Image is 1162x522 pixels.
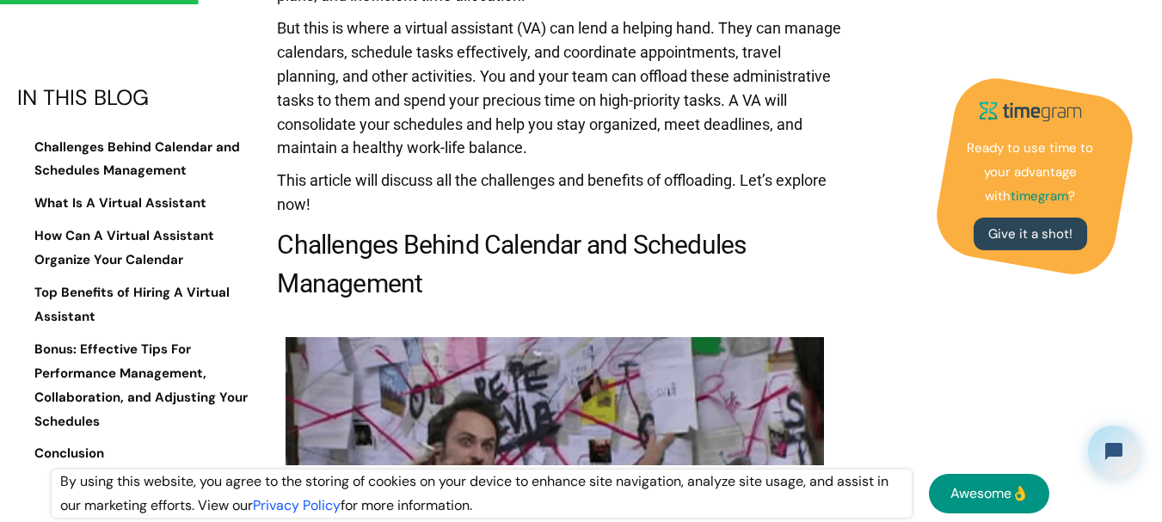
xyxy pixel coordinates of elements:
[277,225,841,303] h2: Challenges Behind Calendar and Schedules Management
[52,470,912,518] div: By using this website, you agree to the storing of cookies on your device to enhance site navigat...
[17,193,263,217] a: What Is A Virtual Assistant
[1073,411,1154,492] iframe: Tidio Chat
[929,474,1049,513] a: Awesome👌
[962,137,1099,209] p: Ready to use time to your advantage with ?
[253,496,341,514] a: Privacy Policy
[17,86,263,110] div: IN THIS BLOG
[17,136,263,184] a: Challenges Behind Calendar and Schedules Management
[277,169,841,225] p: This article will discuss all the challenges and benefits of offloading. Let’s explore now!
[17,281,263,329] a: Top Benefits of Hiring A Virtual Assistant
[970,95,1091,128] img: timegram logo
[974,218,1087,250] a: Give it a shot!
[17,443,263,467] a: Conclusion
[277,16,841,169] p: But this is where a virtual assistant (VA) can lend a helping hand. They can manage calendars, sc...
[1011,187,1068,205] strong: timegram
[17,225,263,273] a: How Can A Virtual Assistant Organize Your Calendar
[17,338,263,434] a: Bonus: Effective Tips For Performance Management, Collaboration, and Adjusting Your Schedules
